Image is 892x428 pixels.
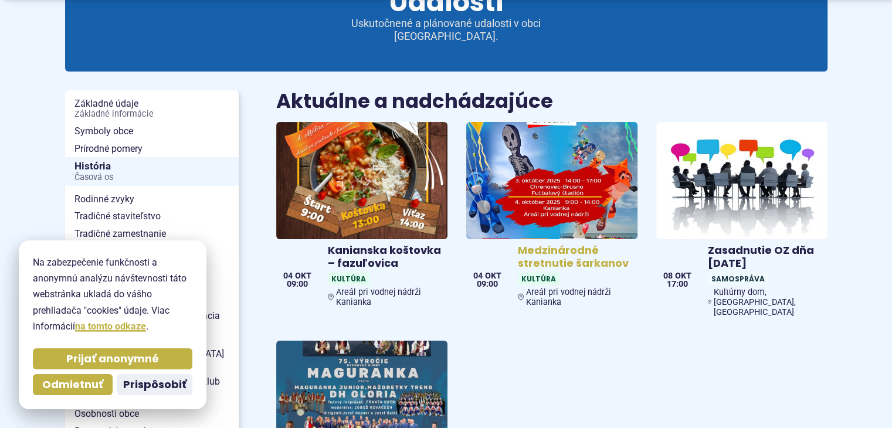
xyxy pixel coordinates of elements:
[708,244,823,270] h4: Zasadnutie OZ dňa [DATE]
[74,191,229,208] span: Rodinné zvyky
[74,110,229,119] span: Základné informácie
[656,122,827,322] a: Zasadnutie OZ dňa [DATE] SamosprávaKultúrny dom, [GEOGRAPHIC_DATA], [GEOGRAPHIC_DATA] 08 okt 17:00
[33,348,192,369] button: Prijať anonymné
[473,280,501,288] span: 09:00
[65,95,239,123] a: Základné údajeZákladné informácie
[74,173,229,182] span: Časová os
[65,157,239,186] a: HistóriaČasová os
[123,378,186,392] span: Prispôsobiť
[42,378,103,392] span: Odmietnuť
[65,140,239,158] a: Prírodné pomery
[526,287,632,307] span: Areál pri vodnej nádrži Kanianka
[66,352,159,366] span: Prijať anonymné
[74,123,229,140] span: Symboly obce
[65,208,239,225] a: Tradičné staviteľstvo
[663,280,691,288] span: 17:00
[518,273,559,285] span: Kultúra
[74,157,229,186] span: História
[708,273,768,285] span: Samospráva
[675,272,691,280] span: okt
[33,254,192,334] p: Na zabezpečenie funkčnosti a anonymnú analýzu návštevnosti táto webstránka ukladá do vášho prehli...
[65,405,239,423] a: Osobnosti obce
[283,280,311,288] span: 09:00
[276,122,447,312] a: Kanianska koštovka – fazuľovica KultúraAreál pri vodnej nádrži Kanianka 04 okt 09:00
[328,244,443,270] h4: Kanianska koštovka – fazuľovica
[74,405,229,423] span: Osobnosti obce
[485,272,501,280] span: okt
[74,140,229,158] span: Prírodné pomery
[117,374,192,395] button: Prispôsobiť
[74,208,229,225] span: Tradičné staviteľstvo
[295,272,311,280] span: okt
[276,90,827,112] h2: Aktuálne a nadchádzajúce
[663,272,673,280] span: 08
[65,225,239,243] a: Tradičné zamestnanie
[473,272,483,280] span: 04
[518,244,633,270] h4: Medzinárodné stretnutie šarkanov
[283,272,293,280] span: 04
[74,95,229,123] span: Základné údaje
[714,287,823,317] span: Kultúrny dom, [GEOGRAPHIC_DATA], [GEOGRAPHIC_DATA]
[336,287,442,307] span: Areál pri vodnej nádrži Kanianka
[466,122,637,312] a: Medzinárodné stretnutie šarkanov KultúraAreál pri vodnej nádrži Kanianka 04 okt 09:00
[75,321,146,332] a: na tomto odkaze
[65,191,239,208] a: Rodinné zvyky
[65,123,239,140] a: Symboly obce
[33,374,113,395] button: Odmietnuť
[328,273,369,285] span: Kultúra
[74,225,229,243] span: Tradičné zamestnanie
[306,17,587,43] p: Uskutočnené a plánované udalosti v obci [GEOGRAPHIC_DATA].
